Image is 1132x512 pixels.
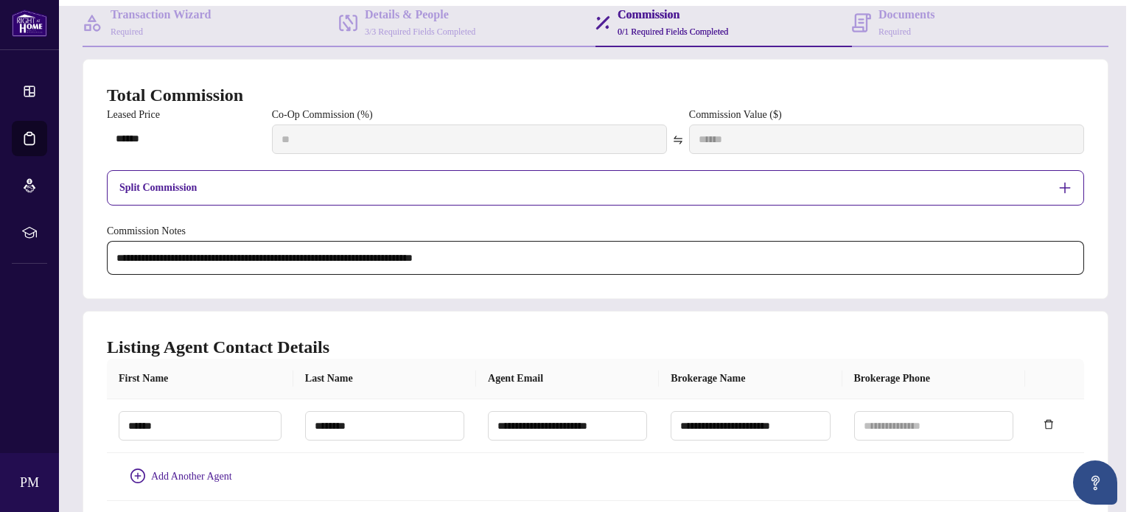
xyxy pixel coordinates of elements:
span: Required [878,27,911,37]
th: Agent Email [476,359,659,399]
label: Co-Op Commission (%) [272,107,667,123]
h4: Commission [618,6,728,24]
h2: Listing Agent Contact Details [107,335,1084,359]
th: Last Name [293,359,476,399]
img: logo [12,10,47,37]
span: 3/3 Required Fields Completed [365,27,475,37]
h2: Total Commission [107,83,1084,107]
label: Commission Notes [107,223,1084,239]
span: Add Another Agent [151,471,232,483]
span: plus-circle [130,469,145,483]
th: Brokerage Phone [842,359,1025,399]
span: plus [1058,181,1072,194]
h4: Details & People [365,6,475,24]
label: Commission Value ($) [689,107,1084,123]
div: Split Commission [107,170,1084,206]
span: swap [673,135,683,145]
span: 0/1 Required Fields Completed [618,27,728,37]
span: delete [1044,419,1054,429]
button: Open asap [1073,460,1117,505]
button: Add Another Agent [119,465,244,488]
span: Split Commission [119,182,197,193]
th: Brokerage Name [659,359,842,399]
span: Required [111,27,143,37]
th: First Name [107,359,293,399]
h4: Transaction Wizard [111,6,211,24]
span: PM [20,472,39,493]
label: Leased Price [107,107,260,123]
h4: Documents [878,6,934,24]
